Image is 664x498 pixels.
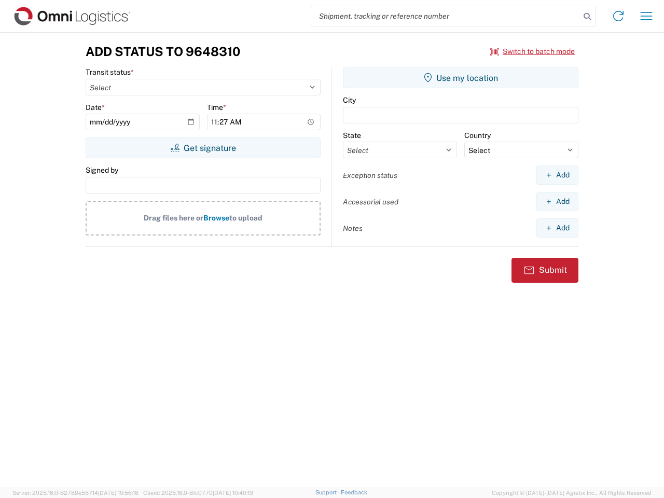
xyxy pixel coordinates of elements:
[229,214,262,222] span: to upload
[98,490,139,496] span: [DATE] 10:56:16
[536,192,578,211] button: Add
[311,6,580,26] input: Shipment, tracking or reference number
[536,165,578,185] button: Add
[86,103,105,112] label: Date
[86,137,321,158] button: Get signature
[343,67,578,88] button: Use my location
[343,131,361,140] label: State
[343,95,356,105] label: City
[536,218,578,238] button: Add
[490,43,575,60] button: Switch to batch mode
[203,214,229,222] span: Browse
[343,197,398,206] label: Accessorial used
[343,171,397,180] label: Exception status
[343,224,363,233] label: Notes
[315,489,341,495] a: Support
[511,258,578,283] button: Submit
[86,44,240,59] h3: Add Status to 9648310
[143,490,253,496] span: Client: 2025.16.0-8fc0770
[464,131,491,140] label: Country
[86,67,134,77] label: Transit status
[492,488,652,497] span: Copyright © [DATE]-[DATE] Agistix Inc., All Rights Reserved
[207,103,226,112] label: Time
[144,214,203,222] span: Drag files here or
[341,489,367,495] a: Feedback
[213,490,253,496] span: [DATE] 10:40:19
[12,490,139,496] span: Server: 2025.16.0-82789e55714
[86,165,118,175] label: Signed by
